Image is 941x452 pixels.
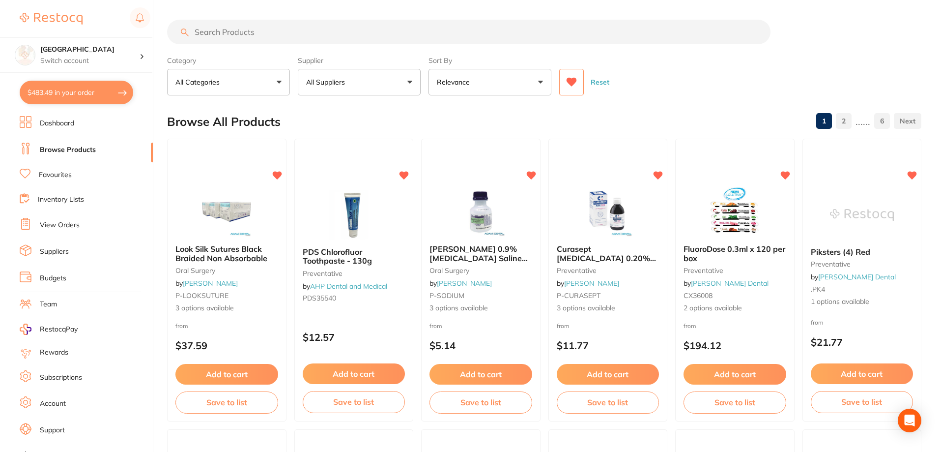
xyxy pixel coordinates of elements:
span: CX36008 [684,291,713,300]
img: FluoroDose 0.3ml x 120 per box [703,187,767,237]
img: Look Silk Sutures Black Braided Non Absorbable [195,187,258,237]
a: RestocqPay [20,324,78,335]
span: by [811,272,896,281]
span: from [557,322,570,330]
a: Favourites [39,170,72,180]
span: from [684,322,696,330]
button: Add to cart [429,364,532,385]
p: ...... [855,116,870,127]
small: preventative [811,260,913,268]
span: 1 options available [811,297,913,307]
p: Switch account [40,56,140,66]
a: [PERSON_NAME] [437,279,492,288]
button: Add to cart [557,364,659,385]
button: All Suppliers [298,69,421,95]
span: P-SODIUM [429,291,464,300]
label: Supplier [298,56,421,65]
b: Curasept Chlorhexidine 0.20% Mouth Rinse Range [557,244,659,263]
p: Relevance [437,77,474,87]
p: $21.77 [811,336,913,348]
a: Subscriptions [40,373,82,383]
a: [PERSON_NAME] [564,279,619,288]
img: Restocq Logo [20,13,83,25]
p: All Suppliers [306,77,349,87]
span: Look Silk Sutures Black Braided Non Absorbable [175,244,267,263]
span: PDS35540 [303,294,336,302]
button: Save to list [557,392,659,413]
span: from [175,322,188,330]
span: FluoroDose 0.3ml x 120 per box [684,244,785,263]
img: RestocqPay [20,324,31,335]
button: Save to list [303,391,405,413]
small: preventative [303,270,405,277]
b: Look Silk Sutures Black Braided Non Absorbable [175,244,278,263]
img: Curasept Chlorhexidine 0.20% Mouth Rinse Range [576,187,640,237]
img: PDS Chlorofluor Toothpaste - 130g [322,190,386,240]
button: Save to list [175,392,278,413]
button: Relevance [428,69,551,95]
span: by [684,279,769,288]
small: preventative [684,267,786,274]
a: Rewards [40,348,68,358]
p: $5.14 [429,340,532,351]
label: Category [167,56,290,65]
span: P-LOOKSUTURE [175,291,228,300]
a: Account [40,399,66,409]
a: Team [40,300,57,309]
button: Add to cart [811,363,913,384]
span: P-CURASEPT [557,291,600,300]
a: 6 [874,111,890,131]
span: by [557,279,619,288]
button: Reset [588,69,612,95]
p: $12.57 [303,331,405,343]
a: [PERSON_NAME] Dental [691,279,769,288]
b: Piksters (4) Red [811,247,913,256]
label: Sort By [428,56,551,65]
h4: Katoomba Dental Centre [40,45,140,55]
a: Restocq Logo [20,7,83,30]
span: 3 options available [175,303,278,313]
span: 3 options available [429,303,532,313]
span: from [429,322,442,330]
p: All Categories [175,77,224,87]
span: by [175,279,238,288]
span: 2 options available [684,303,786,313]
h2: Browse All Products [167,115,281,129]
a: AHP Dental and Medical [310,282,387,291]
p: $11.77 [557,340,659,351]
span: by [303,282,387,291]
button: Add to cart [175,364,278,385]
span: by [429,279,492,288]
span: RestocqPay [40,325,78,334]
a: Inventory Lists [38,195,84,205]
button: All Categories [167,69,290,95]
p: $194.12 [684,340,786,351]
b: PDS Chlorofluor Toothpaste - 130g [303,247,405,266]
a: Support [40,425,65,435]
b: FluoroDose 0.3ml x 120 per box [684,244,786,263]
a: 2 [836,111,852,131]
button: Save to list [429,392,532,413]
button: $483.49 in your order [20,81,133,104]
p: $37.59 [175,340,278,351]
span: 3 options available [557,303,659,313]
a: [PERSON_NAME] Dental [818,272,896,281]
a: [PERSON_NAME] [183,279,238,288]
button: Save to list [811,391,913,413]
a: Browse Products [40,145,96,155]
b: Baxter 0.9% Sodium Chloride Saline Bottles [429,244,532,263]
img: Piksters (4) Red [830,190,894,240]
small: preventative [557,267,659,274]
small: oral surgery [175,267,278,274]
span: Piksters (4) Red [811,247,870,257]
span: .PK4 [811,285,825,294]
a: View Orders [40,220,80,230]
a: Dashboard [40,119,74,128]
span: Curasept [MEDICAL_DATA] 0.20% [MEDICAL_DATA] Range [557,244,656,272]
img: Katoomba Dental Centre [15,45,35,65]
a: Budgets [40,273,66,283]
span: from [811,319,824,326]
button: Save to list [684,392,786,413]
small: oral surgery [429,267,532,274]
input: Search Products [167,20,770,44]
